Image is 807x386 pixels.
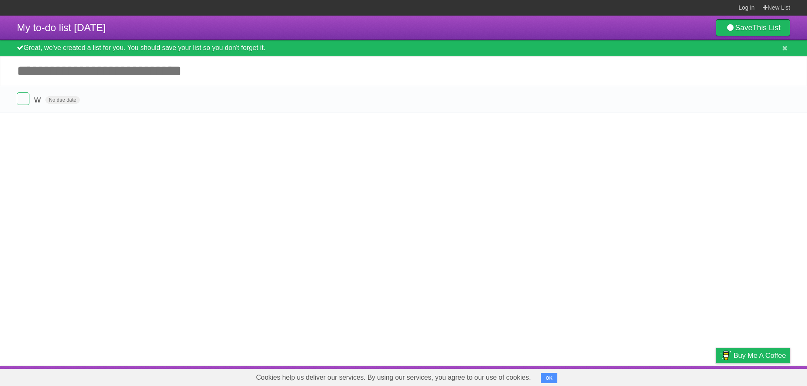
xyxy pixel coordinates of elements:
b: This List [752,24,781,32]
a: Terms [676,368,695,384]
button: OK [541,373,557,383]
a: Suggest a feature [737,368,790,384]
span: w [34,94,43,105]
span: No due date [45,96,79,104]
a: Privacy [705,368,727,384]
span: Cookies help us deliver our services. By using our services, you agree to our use of cookies. [248,369,539,386]
span: My to-do list [DATE] [17,22,106,33]
a: Buy me a coffee [716,348,790,363]
span: Buy me a coffee [733,348,786,363]
a: SaveThis List [716,19,790,36]
a: About [604,368,622,384]
label: Done [17,92,29,105]
a: Developers [632,368,666,384]
img: Buy me a coffee [720,348,731,362]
